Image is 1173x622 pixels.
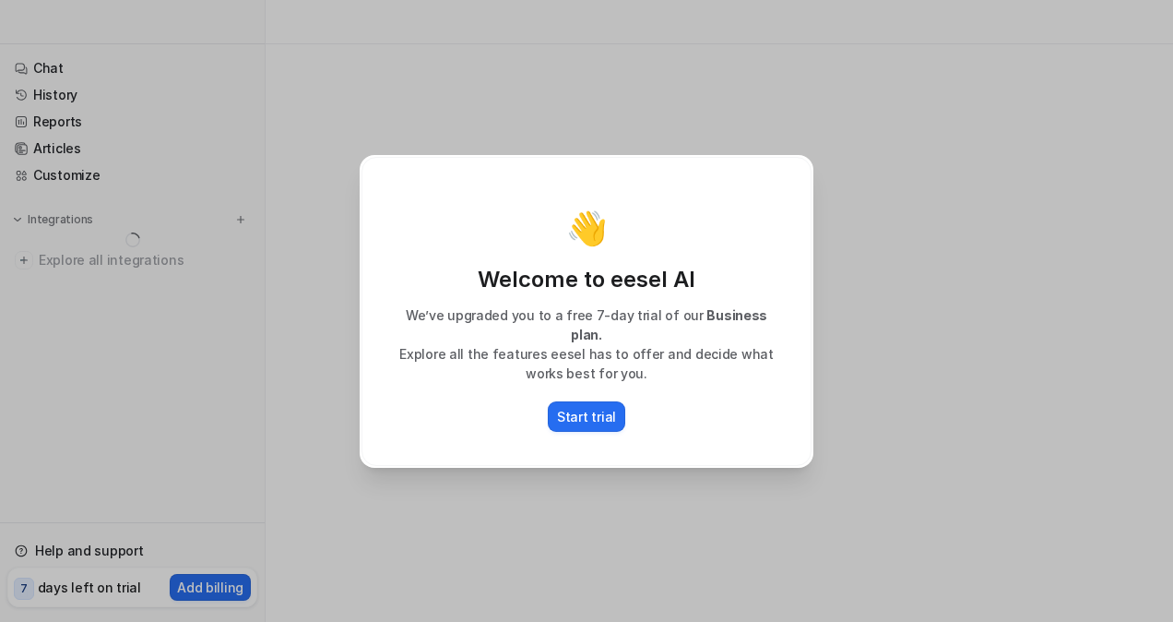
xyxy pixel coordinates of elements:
[566,209,608,246] p: 👋
[381,265,792,294] p: Welcome to eesel AI
[548,401,625,432] button: Start trial
[557,407,616,426] p: Start trial
[381,344,792,383] p: Explore all the features eesel has to offer and decide what works best for you.
[381,305,792,344] p: We’ve upgraded you to a free 7-day trial of our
